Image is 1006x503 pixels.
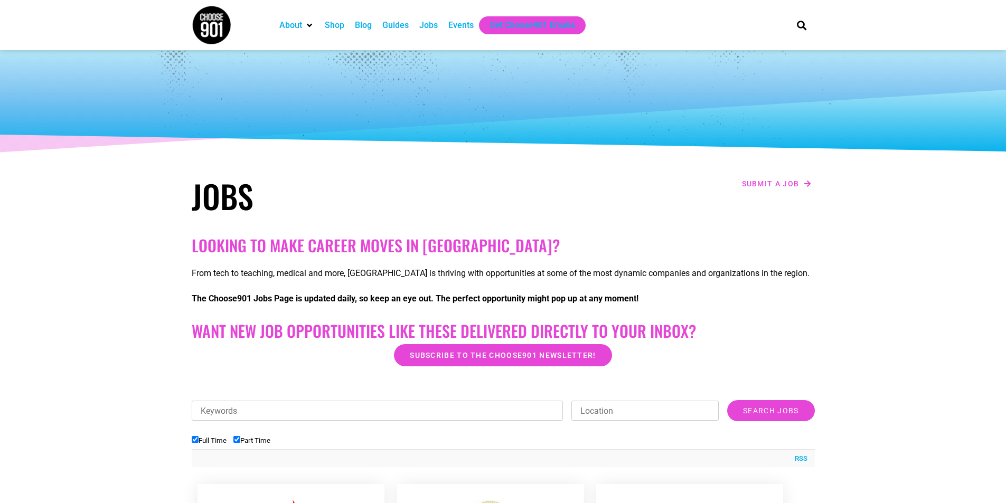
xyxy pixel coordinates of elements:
[793,16,810,34] div: Search
[410,352,596,359] span: Subscribe to the Choose901 newsletter!
[274,16,319,34] div: About
[192,177,498,215] h1: Jobs
[490,19,575,32] a: Get Choose901 Emails
[233,436,270,444] label: Part Time
[192,436,227,444] label: Full Time
[382,19,409,32] a: Guides
[274,16,779,34] nav: Main nav
[279,19,302,32] a: About
[739,177,815,191] a: Submit a job
[192,236,815,255] h2: Looking to make career moves in [GEOGRAPHIC_DATA]?
[448,19,474,32] a: Events
[325,19,344,32] a: Shop
[419,19,438,32] a: Jobs
[355,19,372,32] a: Blog
[192,401,563,421] input: Keywords
[789,453,807,464] a: RSS
[571,401,719,421] input: Location
[192,293,638,303] strong: The Choose901 Jobs Page is updated daily, so keep an eye out. The perfect opportunity might pop u...
[192,321,815,340] h2: Want New Job Opportunities like these Delivered Directly to your Inbox?
[394,344,612,366] a: Subscribe to the Choose901 newsletter!
[727,400,814,421] input: Search Jobs
[233,436,240,443] input: Part Time
[192,267,815,280] p: From tech to teaching, medical and more, [GEOGRAPHIC_DATA] is thriving with opportunities at some...
[742,180,800,187] span: Submit a job
[192,436,199,443] input: Full Time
